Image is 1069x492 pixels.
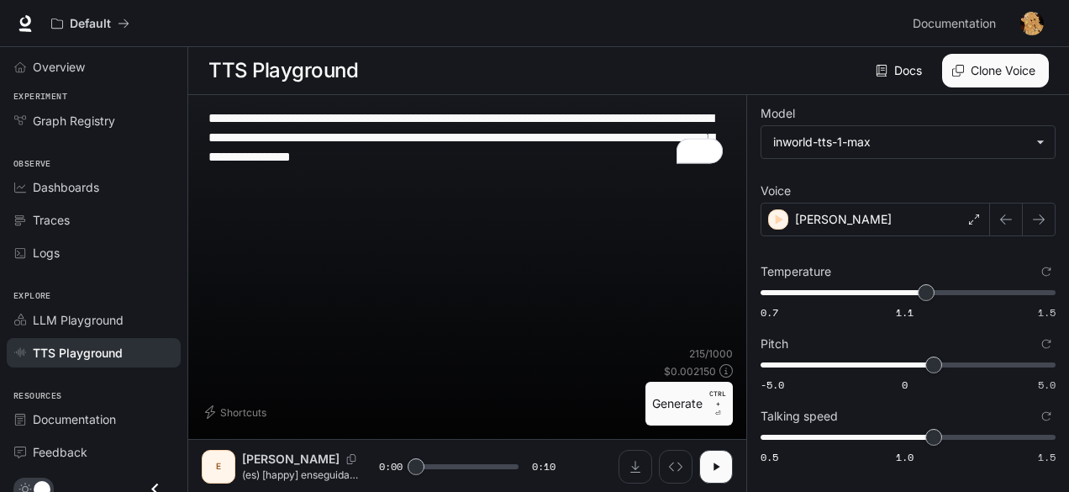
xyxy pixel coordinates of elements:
button: Reset to default [1037,407,1056,426]
button: Clone Voice [942,54,1049,87]
a: Overview [7,52,181,82]
span: Logs [33,244,60,262]
span: 0:00 [379,458,403,475]
a: Logs [7,238,181,267]
span: Traces [33,211,70,229]
button: Inspect [659,450,692,484]
a: Dashboards [7,172,181,202]
div: inworld-tts-1-max [773,134,1028,151]
span: 0 [902,378,908,392]
p: Default [70,17,111,31]
a: Traces [7,205,181,235]
button: GenerateCTRL +⏎ [645,382,733,426]
a: Feedback [7,437,181,467]
a: Documentation [906,7,1008,40]
div: inworld-tts-1-max [761,126,1055,158]
span: 1.0 [896,450,914,464]
span: 0.7 [761,305,778,320]
span: 1.1 [896,305,914,320]
button: User avatar [1015,7,1049,40]
span: Dashboards [33,178,99,196]
button: Reset to default [1037,335,1056,353]
span: Feedback [33,443,87,461]
span: 1.5 [1038,305,1056,320]
span: TTS Playground [33,344,123,362]
p: ⏎ [709,389,726,419]
a: LLM Playground [7,305,181,335]
p: Talking speed [761,410,838,422]
a: TTS Playground [7,338,181,368]
span: 5.0 [1038,378,1056,392]
button: Shortcuts [202,399,273,426]
a: Documentation [7,405,181,434]
h1: TTS Playground [208,54,358,87]
span: 0:10 [532,458,556,475]
span: -5.0 [761,378,784,392]
p: Temperature [761,266,831,278]
span: 0.5 [761,450,778,464]
span: LLM Playground [33,311,124,329]
div: E [205,453,232,480]
a: Docs [872,54,929,87]
span: 1.5 [1038,450,1056,464]
span: Documentation [913,13,996,34]
img: User avatar [1020,12,1044,35]
textarea: To enrich screen reader interactions, please activate Accessibility in Grammarly extension settings [208,108,726,167]
a: Graph Registry [7,106,181,135]
button: All workspaces [44,7,137,40]
p: Pitch [761,338,788,350]
span: Documentation [33,410,116,428]
p: (es) [happy] enseguida comenzo a poner varios climas con buenas mutaciones como disco,meteoric,ju... [242,468,379,482]
button: Copy Voice ID [340,454,363,464]
p: [PERSON_NAME] [795,211,892,228]
p: [PERSON_NAME] [242,451,340,468]
button: Reset to default [1037,262,1056,281]
p: Voice [761,185,791,197]
p: CTRL + [709,389,726,409]
span: Graph Registry [33,112,115,130]
p: Model [761,108,795,119]
button: Download audio [619,450,652,484]
span: Overview [33,58,85,76]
